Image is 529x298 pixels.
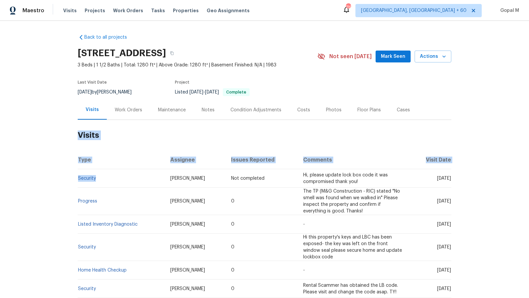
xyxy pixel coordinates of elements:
span: Tasks [151,8,165,13]
a: Listed Inventory Diagnostic [78,222,138,227]
span: - [303,268,305,273]
div: Maintenance [158,107,186,113]
span: Not completed [231,176,264,181]
span: 0 [231,222,234,227]
div: Costs [297,107,310,113]
span: Projects [85,7,105,14]
span: - [189,90,219,94]
span: [GEOGRAPHIC_DATA], [GEOGRAPHIC_DATA] + 60 [361,7,467,14]
div: 719 [346,4,350,11]
div: Cases [397,107,410,113]
span: Rental Scammer has obtained the LB code. Please visit and change the code asap. TY! [303,283,398,294]
span: [PERSON_NAME] [170,245,205,249]
span: The TP (M&G Construction - RIC) stated "No smell was found when we walked in" Please inspect the ... [303,189,400,213]
a: Security [78,176,96,181]
span: [DATE] [78,90,92,94]
span: Not seen [DATE] [329,53,372,60]
span: [DATE] [205,90,219,94]
span: [DATE] [437,268,451,273]
a: Home Health Checkup [78,268,127,273]
span: Complete [224,90,249,94]
a: Progress [78,199,97,204]
div: Condition Adjustments [230,107,281,113]
span: Hi this property's keys and LBC has been exposed- the key was left on the front window seal pleas... [303,235,402,259]
span: [PERSON_NAME] [170,199,205,204]
h2: [STREET_ADDRESS] [78,50,166,56]
span: Last Visit Date [78,80,107,84]
div: Work Orders [115,107,142,113]
div: Visits [86,106,99,113]
div: Photos [326,107,342,113]
a: Security [78,245,96,249]
span: [DATE] [437,199,451,204]
span: Gopal M [498,7,519,14]
span: Actions [420,53,446,61]
span: Properties [173,7,199,14]
span: Geo Assignments [207,7,250,14]
th: Visit Date [410,151,451,169]
span: [DATE] [189,90,203,94]
button: Mark Seen [376,51,411,63]
a: Security [78,286,96,291]
span: 3 Beds | 1 1/2 Baths | Total: 1280 ft² | Above Grade: 1280 ft² | Basement Finished: N/A | 1983 [78,62,317,68]
span: [PERSON_NAME] [170,176,205,181]
span: 0 [231,245,234,249]
span: [DATE] [437,245,451,249]
span: Mark Seen [381,53,405,61]
div: Notes [202,107,215,113]
span: Visits [63,7,77,14]
span: - [303,222,305,227]
button: Copy Address [166,47,178,59]
span: Project [175,80,189,84]
span: 0 [231,199,234,204]
div: Floor Plans [357,107,381,113]
span: Listed [175,90,250,94]
span: Work Orders [113,7,143,14]
span: Hi, please update lock box code it was compromised thank you! [303,173,388,184]
span: 0 [231,286,234,291]
span: 0 [231,268,234,273]
span: [PERSON_NAME] [170,222,205,227]
span: [PERSON_NAME] [170,268,205,273]
span: [DATE] [437,286,451,291]
span: [DATE] [437,222,451,227]
th: Assignee [165,151,226,169]
span: Maestro [22,7,44,14]
h2: Visits [78,120,451,151]
button: Actions [415,51,451,63]
span: [PERSON_NAME] [170,286,205,291]
th: Comments [298,151,410,169]
th: Issues Reported [226,151,298,169]
span: [DATE] [437,176,451,181]
th: Type [78,151,165,169]
div: by [PERSON_NAME] [78,88,140,96]
a: Back to all projects [78,34,141,41]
